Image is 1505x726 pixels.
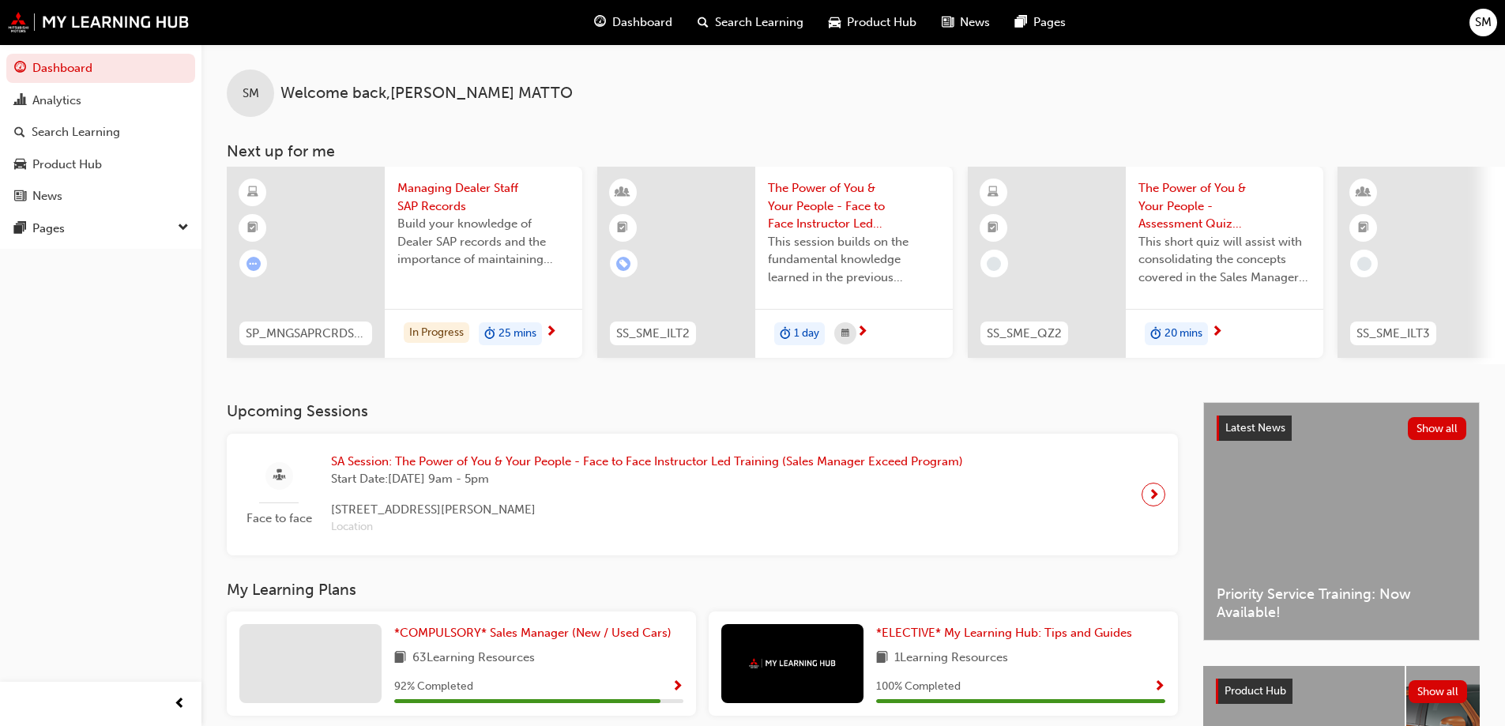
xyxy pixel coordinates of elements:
[987,257,1001,271] span: learningRecordVerb_NONE-icon
[1358,182,1369,203] span: learningResourceType_INSTRUCTOR_LED-icon
[581,6,685,39] a: guage-iconDashboard
[1217,585,1466,621] span: Priority Service Training: Now Available!
[178,218,189,239] span: down-icon
[331,518,963,536] span: Location
[1150,324,1161,344] span: duration-icon
[14,158,26,172] span: car-icon
[32,220,65,238] div: Pages
[929,6,1003,39] a: news-iconNews
[988,182,999,203] span: learningResourceType_ELEARNING-icon
[1164,325,1202,343] span: 20 mins
[247,218,258,239] span: booktick-icon
[780,324,791,344] span: duration-icon
[246,257,261,271] span: learningRecordVerb_ATTEMPT-icon
[243,85,259,103] span: SM
[239,446,1165,543] a: Face to faceSA Session: The Power of You & Your People - Face to Face Instructor Led Training (Sa...
[816,6,929,39] a: car-iconProduct Hub
[1225,421,1285,434] span: Latest News
[1148,483,1160,506] span: next-icon
[6,214,195,243] button: Pages
[768,233,940,287] span: This session builds on the fundamental knowledge learned in the previous eLearning module where t...
[227,581,1178,599] h3: My Learning Plans
[246,325,366,343] span: SP_MNGSAPRCRDS_M1
[331,453,963,471] span: SA Session: The Power of You & Your People - Face to Face Instructor Led Training (Sales Manager ...
[1138,233,1311,287] span: This short quiz will assist with consolidating the concepts covered in the Sales Manager Exceed '...
[6,51,195,214] button: DashboardAnalyticsSearch LearningProduct HubNews
[32,123,120,141] div: Search Learning
[394,626,672,640] span: *COMPULSORY* Sales Manager (New / Used Cars)
[597,167,953,358] a: SS_SME_ILT2The Power of You & Your People - Face to Face Instructor Led Training (Sales Manager E...
[1217,416,1466,441] a: Latest NewsShow all
[672,680,683,694] span: Show Progress
[1357,257,1371,271] span: learningRecordVerb_NONE-icon
[545,325,557,340] span: next-icon
[876,649,888,668] span: book-icon
[617,218,628,239] span: booktick-icon
[1003,6,1078,39] a: pages-iconPages
[794,325,819,343] span: 1 day
[594,13,606,32] span: guage-icon
[1475,13,1492,32] span: SM
[847,13,916,32] span: Product Hub
[616,325,690,343] span: SS_SME_ILT2
[14,222,26,236] span: pages-icon
[768,179,940,233] span: The Power of You & Your People - Face to Face Instructor Led Training (Sales Manager Exceed Program)
[397,179,570,215] span: Managing Dealer Staff SAP Records
[6,118,195,147] a: Search Learning
[32,92,81,110] div: Analytics
[499,325,536,343] span: 25 mins
[1153,680,1165,694] span: Show Progress
[14,126,25,140] span: search-icon
[1211,325,1223,340] span: next-icon
[968,167,1323,358] a: SS_SME_QZ2The Power of You & Your People - Assessment Quiz (Sales Manager Exceed Program)This sho...
[894,649,1008,668] span: 1 Learning Resources
[876,624,1138,642] a: *ELECTIVE* My Learning Hub: Tips and Guides
[672,677,683,697] button: Show Progress
[617,182,628,203] span: learningResourceType_INSTRUCTOR_LED-icon
[6,86,195,115] a: Analytics
[412,649,535,668] span: 63 Learning Resources
[331,470,963,488] span: Start Date: [DATE] 9am - 5pm
[1033,13,1066,32] span: Pages
[1356,325,1430,343] span: SS_SME_ILT3
[280,85,573,103] span: Welcome back , [PERSON_NAME] MATTO
[14,62,26,76] span: guage-icon
[6,54,195,83] a: Dashboard
[484,324,495,344] span: duration-icon
[14,190,26,204] span: news-icon
[960,13,990,32] span: News
[331,501,963,519] span: [STREET_ADDRESS][PERSON_NAME]
[876,678,961,696] span: 100 % Completed
[6,150,195,179] a: Product Hub
[616,257,630,271] span: learningRecordVerb_ENROLL-icon
[247,182,258,203] span: learningResourceType_ELEARNING-icon
[397,215,570,269] span: Build your knowledge of Dealer SAP records and the importance of maintaining your staff records i...
[1469,9,1497,36] button: SM
[201,142,1505,160] h3: Next up for me
[1203,402,1480,641] a: Latest NewsShow allPriority Service Training: Now Available!
[239,510,318,528] span: Face to face
[988,218,999,239] span: booktick-icon
[14,94,26,108] span: chart-icon
[32,156,102,174] div: Product Hub
[394,624,678,642] a: *COMPULSORY* Sales Manager (New / Used Cars)
[1408,417,1467,440] button: Show all
[942,13,954,32] span: news-icon
[394,678,473,696] span: 92 % Completed
[1216,679,1467,704] a: Product HubShow all
[227,167,582,358] a: SP_MNGSAPRCRDS_M1Managing Dealer Staff SAP RecordsBuild your knowledge of Dealer SAP records and ...
[1138,179,1311,233] span: The Power of You & Your People - Assessment Quiz (Sales Manager Exceed Program)
[856,325,868,340] span: next-icon
[227,402,1178,420] h3: Upcoming Sessions
[715,13,803,32] span: Search Learning
[841,324,849,344] span: calendar-icon
[1153,677,1165,697] button: Show Progress
[1225,684,1286,698] span: Product Hub
[8,12,190,32] img: mmal
[987,325,1062,343] span: SS_SME_QZ2
[32,187,62,205] div: News
[1409,680,1468,703] button: Show all
[404,322,469,344] div: In Progress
